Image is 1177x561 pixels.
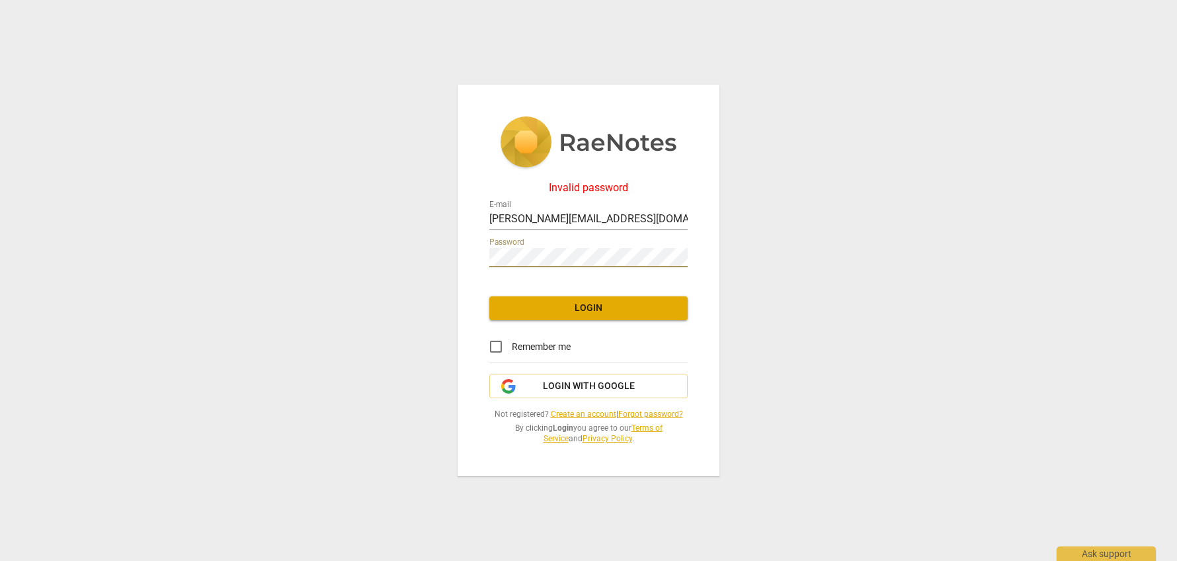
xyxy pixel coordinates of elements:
span: Not registered? | [489,409,688,420]
a: Terms of Service [544,423,663,444]
img: 5ac2273c67554f335776073100b6d88f.svg [500,116,677,171]
a: Forgot password? [618,410,683,419]
button: Login [489,296,688,320]
a: Privacy Policy [583,434,632,443]
b: Login [553,423,573,433]
label: E-mail [489,200,511,208]
span: Login with Google [543,380,635,393]
a: Create an account [551,410,616,419]
div: Ask support [1057,546,1156,561]
span: Login [500,302,677,315]
label: Password [489,238,524,246]
span: By clicking you agree to our and . [489,423,688,445]
button: Login with Google [489,374,688,399]
div: Invalid password [489,182,688,194]
span: Remember me [512,340,571,354]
